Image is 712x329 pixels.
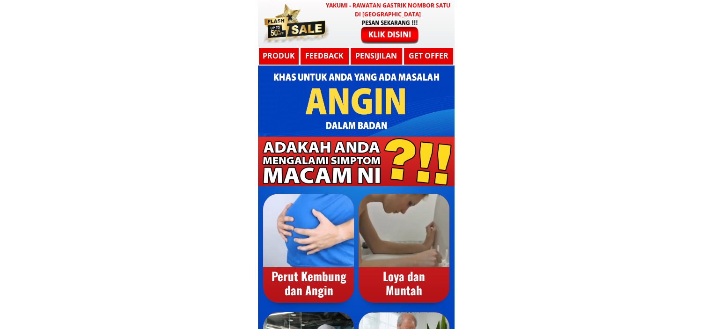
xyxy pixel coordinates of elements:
h3: Feedback [300,50,349,62]
h3: YAKUMI - Rawatan Gastrik Nombor Satu di [GEOGRAPHIC_DATA] [324,1,452,19]
h3: GET OFFER [405,50,452,62]
div: Perut Kembung dan Angin [264,269,354,297]
div: Loya dan Muntah [359,269,449,297]
h3: Produk [258,50,300,62]
h3: Pensijilan [353,50,399,62]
